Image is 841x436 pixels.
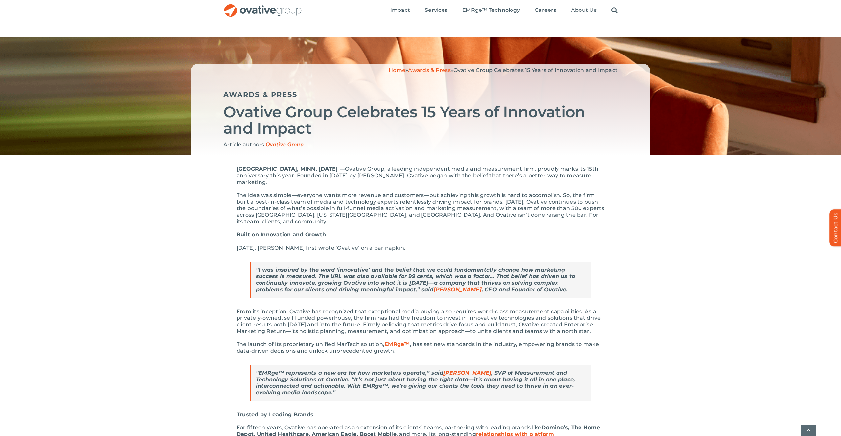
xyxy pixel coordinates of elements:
span: Built on Innovation and Growth [237,231,326,238]
span: For fifteen years, Ovative has operated as an extension of its clients’ teams, partnering with le... [237,425,541,431]
span: [DATE], [PERSON_NAME] first wrote ‘Ovative’ on a bar napkin. [237,245,405,251]
span: The launch of its proprietary unified MarTech solution, [237,341,384,347]
span: Impact [390,7,410,13]
a: [PERSON_NAME] [443,370,491,376]
a: Impact [390,7,410,14]
p: Article authors: [223,142,618,148]
span: Trusted by Leading Brands [237,411,313,418]
span: » » [389,67,618,73]
span: [GEOGRAPHIC_DATA], MINN. [DATE] –– [237,166,345,172]
span: Services [425,7,447,13]
span: ly believing that metrics drive focus and build trust, Ovative created Enterprise Marketing Retur... [237,321,593,334]
strong: “I was inspired by the word ‘innovative’ and the belief that we could fundamentally change how ma... [256,267,575,293]
h2: Ovative Group Celebrates 15 Years of Innovation and Impact [223,104,618,137]
a: Careers [535,7,556,14]
span: e. Firm [357,321,376,328]
span: Ovative Group [266,142,304,148]
a: EMRge™ [384,341,410,347]
span: From its inception, Ovative has recognized that exceptional media buying also requires world-clas... [237,308,601,328]
a: Home [389,67,405,73]
span: Careers [535,7,556,13]
span: Ovative Group Celebrates 15 Years of Innovation and Impact [453,67,618,73]
span: Ovative Group, a leading independent media and measurement firm, proudly marks its 15th anniversa... [237,166,598,185]
a: Services [425,7,447,14]
a: OG_Full_horizontal_RGB [223,3,302,10]
a: Awards & Press [223,90,297,98]
a: Search [611,7,618,14]
span: , has set new standards in the industry, empowering brands to make data-driven decisions and unlo... [237,341,599,354]
strong: “EMRge™ represents a new era for how marketers operate,” said , SVP of Measurement and Technology... [256,370,575,396]
span: The idea was simple—everyone wants more revenue and customers—but achieving this growth is hard t... [237,192,604,225]
span: EMRge™ Technology [462,7,520,13]
a: Awards & Press [408,67,450,73]
a: About Us [571,7,597,14]
span: About Us [571,7,597,13]
a: EMRge™ Technology [462,7,520,14]
a: [PERSON_NAME] [434,286,482,293]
